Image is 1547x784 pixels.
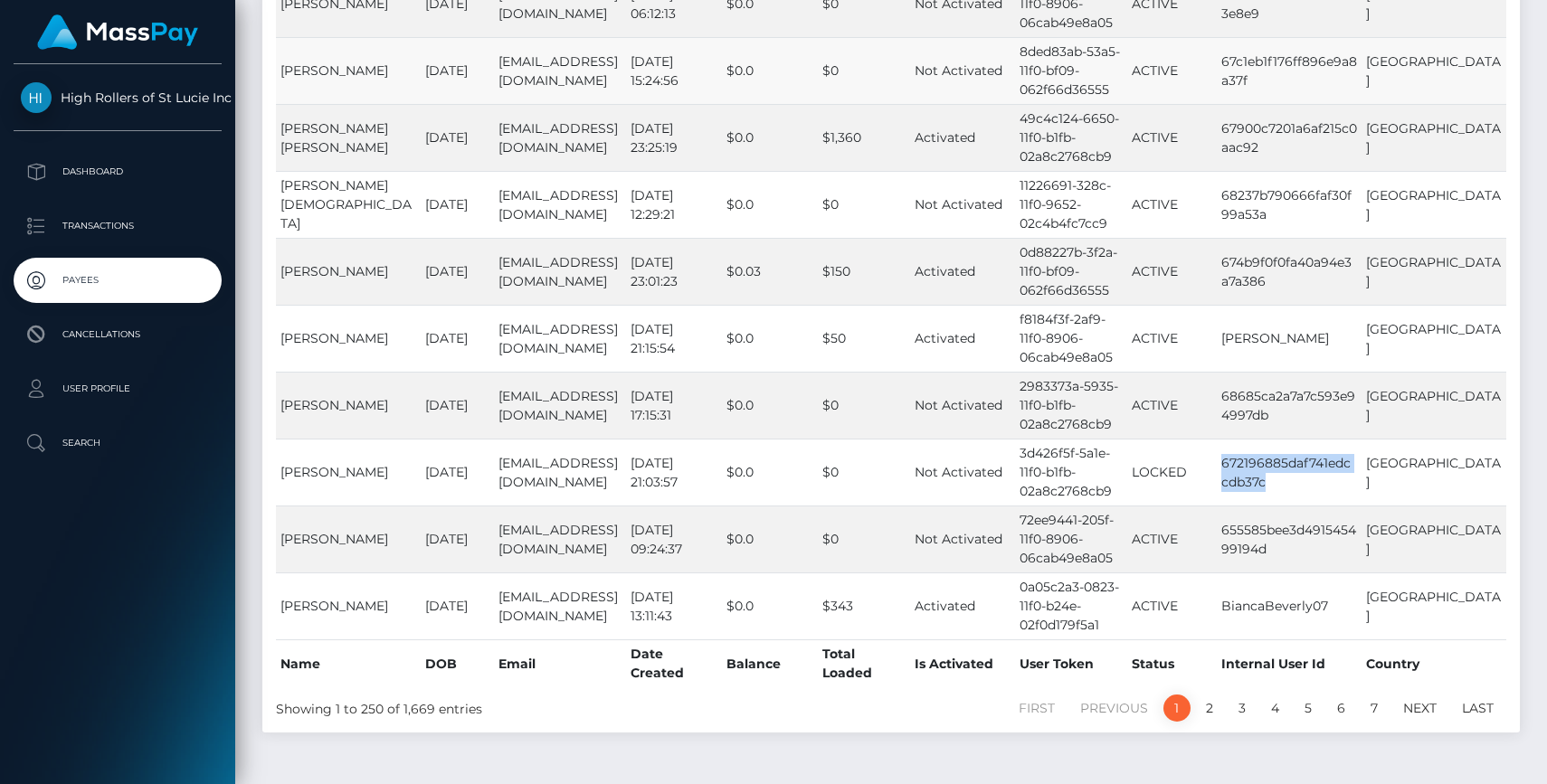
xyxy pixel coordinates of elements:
a: Payees [14,258,222,303]
td: [PERSON_NAME] [1217,305,1362,372]
td: $0.0 [722,37,818,104]
td: [PERSON_NAME] [276,238,421,305]
td: [DATE] 21:15:54 [626,305,721,372]
a: Search [14,420,222,466]
td: [PERSON_NAME] [276,572,421,639]
td: ACTIVE [1127,505,1217,572]
td: [GEOGRAPHIC_DATA] [1362,37,1506,104]
th: Internal User Id [1217,639,1362,687]
td: [DATE] 12:29:21 [626,171,721,238]
td: [GEOGRAPHIC_DATA] [1362,104,1506,171]
td: ACTIVE [1127,238,1217,305]
td: 674b9f0f0fa40a94e3a7a386 [1217,238,1362,305]
td: 67900c7201a6af215c0aac92 [1217,104,1362,171]
td: $0.0 [722,171,818,238]
a: Transactions [14,203,222,249]
a: Dashboard [14,149,222,194]
a: Last [1452,694,1504,722]
td: Not Activated [910,372,1015,439]
td: [EMAIL_ADDRESS][DOMAIN_NAME] [494,238,626,305]
td: 2983373a-5935-11f0-b1fb-02a8c2768cb9 [1015,372,1126,439]
td: ACTIVE [1127,37,1217,104]
td: ACTIVE [1127,305,1217,372]
td: [DATE] 23:25:19 [626,104,721,171]
td: $0 [818,171,910,238]
td: ACTIVE [1127,572,1217,639]
td: 49c4c124-6650-11f0-b1fb-02a8c2768cb9 [1015,104,1126,171]
td: 0d88227b-3f2a-11f0-bf09-062f66d36555 [1015,238,1126,305]
td: [EMAIL_ADDRESS][DOMAIN_NAME] [494,572,626,639]
a: 6 [1327,694,1355,722]
td: $1,360 [818,104,910,171]
td: [PERSON_NAME] [276,439,421,505]
a: 1 [1163,694,1191,722]
td: $343 [818,572,910,639]
a: Next [1393,694,1447,722]
td: [EMAIL_ADDRESS][DOMAIN_NAME] [494,305,626,372]
td: [PERSON_NAME] [276,37,421,104]
th: Status [1127,639,1217,687]
td: Activated [910,572,1015,639]
th: Is Activated [910,639,1015,687]
th: Balance [722,639,818,687]
th: User Token [1015,639,1126,687]
td: LOCKED [1127,439,1217,505]
a: 7 [1361,694,1388,722]
td: [GEOGRAPHIC_DATA] [1362,238,1506,305]
td: [GEOGRAPHIC_DATA] [1362,305,1506,372]
td: [GEOGRAPHIC_DATA] [1362,171,1506,238]
td: [DATE] [421,37,494,104]
td: 72ee9441-205f-11f0-8906-06cab49e8a05 [1015,505,1126,572]
img: High Rollers of St Lucie Inc [21,82,52,113]
td: [PERSON_NAME] [276,505,421,572]
td: $0.0 [722,505,818,572]
p: Payees [21,267,214,294]
td: [DATE] 15:24:56 [626,37,721,104]
td: $0 [818,505,910,572]
a: 5 [1295,694,1322,722]
td: [PERSON_NAME] [276,372,421,439]
td: [GEOGRAPHIC_DATA] [1362,572,1506,639]
p: Dashboard [21,158,214,185]
td: [GEOGRAPHIC_DATA] [1362,505,1506,572]
td: 3d426f5f-5a1e-11f0-b1fb-02a8c2768cb9 [1015,439,1126,505]
td: [EMAIL_ADDRESS][DOMAIN_NAME] [494,171,626,238]
td: [DATE] [421,439,494,505]
td: [PERSON_NAME] [PERSON_NAME] [276,104,421,171]
td: $0.0 [722,372,818,439]
td: Not Activated [910,505,1015,572]
td: $0.0 [722,572,818,639]
td: [DATE] 23:01:23 [626,238,721,305]
td: 672196885daf741edccdb37c [1217,439,1362,505]
th: Name [276,639,421,687]
td: $150 [818,238,910,305]
a: 4 [1261,694,1289,722]
td: Activated [910,305,1015,372]
td: 68237b790666faf30f99a53a [1217,171,1362,238]
td: [DATE] [421,505,494,572]
p: User Profile [21,375,214,402]
td: [EMAIL_ADDRESS][DOMAIN_NAME] [494,439,626,505]
td: f8184f3f-2af9-11f0-8906-06cab49e8a05 [1015,305,1126,372]
td: [GEOGRAPHIC_DATA] [1362,439,1506,505]
td: [EMAIL_ADDRESS][DOMAIN_NAME] [494,372,626,439]
a: 3 [1229,694,1256,722]
td: Activated [910,104,1015,171]
a: 2 [1196,694,1223,722]
td: 68685ca2a7a7c593e94997db [1217,372,1362,439]
td: Not Activated [910,171,1015,238]
td: 8ded83ab-53a5-11f0-bf09-062f66d36555 [1015,37,1126,104]
td: $0 [818,37,910,104]
td: [GEOGRAPHIC_DATA] [1362,372,1506,439]
td: [DATE] [421,372,494,439]
td: BiancaBeverly07 [1217,572,1362,639]
span: High Rollers of St Lucie Inc [14,90,222,106]
td: $0.0 [722,439,818,505]
td: [DATE] 09:24:37 [626,505,721,572]
p: Cancellations [21,321,214,348]
td: [DATE] [421,572,494,639]
td: ACTIVE [1127,171,1217,238]
td: [EMAIL_ADDRESS][DOMAIN_NAME] [494,104,626,171]
td: Not Activated [910,439,1015,505]
th: DOB [421,639,494,687]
